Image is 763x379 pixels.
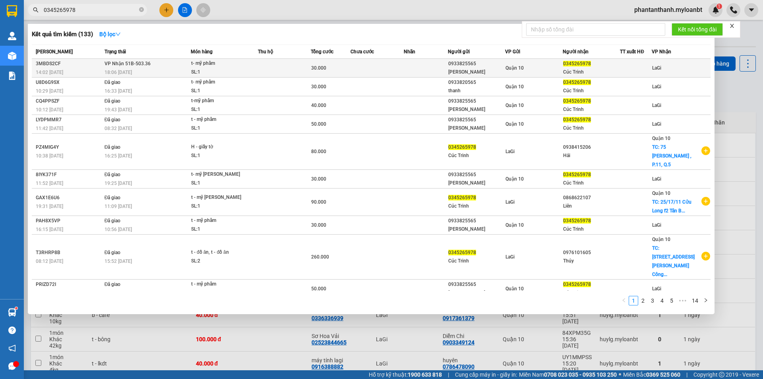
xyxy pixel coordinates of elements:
div: Cúc Trinh [563,289,620,297]
div: Cúc Trinh [563,105,620,114]
div: 0933825565 [448,217,505,225]
input: Tìm tên, số ĐT hoặc mã đơn [44,6,137,14]
a: 4 [658,296,666,305]
a: 14 [689,296,701,305]
div: U8D6G9SX [36,78,102,87]
div: 8IYK371F [36,171,102,179]
div: Cúc Trinh [563,124,620,132]
div: t - mỹ phẩm [191,280,251,289]
span: LaGi [652,103,661,108]
span: Người gửi [448,49,470,54]
span: left [622,298,626,303]
img: warehouse-icon [8,52,16,60]
div: 0933825565 [448,116,505,124]
span: 0345265978 [563,117,591,122]
span: 10:12 [DATE] [36,107,63,113]
span: 0345265978 [563,282,591,287]
span: TC: 25/17/11 Cửu Long f2 Tân B... [652,199,691,214]
span: 0345265978 [448,250,476,255]
div: 0933825565 [448,97,505,105]
span: 16:33 [DATE] [105,88,132,94]
span: Quận 10 [505,121,524,127]
span: 19:43 [DATE] [105,107,132,113]
span: VP Gửi [505,49,520,54]
span: ••• [676,296,689,305]
div: SL: 1 [191,179,251,188]
span: 16:15 [DATE] [36,227,63,232]
span: LaGi [505,149,515,154]
div: H - giấy tờ [191,143,251,152]
img: logo-vxr [7,5,17,17]
span: TC: [STREET_ADDRESS][PERSON_NAME] Công... [652,245,695,277]
span: 10:56 [DATE] [105,227,132,232]
li: 14 [689,296,701,305]
span: 50.000 [311,121,326,127]
div: t - đồ ăn, t - đồ ăn [191,248,251,257]
span: Quận 10 [652,190,670,196]
button: left [619,296,629,305]
span: Đã giao [105,144,121,150]
span: plus-circle [701,252,710,260]
div: t- mỹ [PERSON_NAME] [191,170,251,179]
span: 40.000 [311,103,326,108]
button: Bộ lọcdown [93,28,127,41]
span: 08:12 [DATE] [36,258,63,264]
li: Next 5 Pages [676,296,689,305]
a: 3 [648,296,657,305]
span: VP Nhận 51B-503.36 [105,61,151,66]
li: Next Page [701,296,711,305]
div: SL: 1 [191,202,251,211]
span: LaGi [652,121,661,127]
span: Người nhận [563,49,589,54]
span: notification [8,344,16,352]
span: 19:25 [DATE] [105,181,132,186]
div: SL: 1 [191,124,251,133]
div: LYDPMMR7 [36,116,102,124]
span: close-circle [139,6,144,14]
span: Nhãn [404,49,415,54]
span: right [703,298,708,303]
span: 30.000 [311,65,326,71]
div: Hải [563,152,620,160]
div: [PERSON_NAME] [448,225,505,233]
span: 11:09 [DATE] [105,204,132,209]
div: 0933825565 [448,60,505,68]
span: Đã giao [105,250,121,255]
div: SL: 1 [191,289,251,297]
span: down [115,31,121,37]
span: LaGi [505,199,515,205]
div: [PERSON_NAME] [448,179,505,187]
span: Đã giao [105,172,121,177]
span: Quận 10 [505,222,524,228]
div: [PERSON_NAME] [448,68,505,76]
span: 0345265978 [563,80,591,85]
div: 0938415206 [563,143,620,152]
div: Cúc Trinh [563,225,620,233]
span: Quận 10 [505,84,524,89]
span: search [33,7,39,13]
span: Thu hộ [258,49,273,54]
div: SL: 1 [191,87,251,95]
span: close-circle [139,7,144,12]
span: 0345265978 [563,218,591,224]
span: 90.000 [311,199,326,205]
div: PAH8X5VP [36,217,102,225]
div: t-mỹ phẩm [191,97,251,105]
span: 0345265978 [563,61,591,66]
span: Đã giao [105,80,121,85]
span: 17:07 [DATE] [36,290,63,296]
span: close [729,23,735,29]
div: 3MBDS2CF [36,60,102,68]
div: Cúc Trinh [448,257,505,265]
div: 0868622107 [563,194,620,202]
div: Cúc Trinh [448,152,505,160]
div: Cúc Trinh [448,202,505,210]
span: Tổng cước [311,49,333,54]
div: SL: 1 [191,152,251,160]
span: 50.000 [311,286,326,292]
span: 0345265978 [563,98,591,104]
span: 10:38 [DATE] [36,153,63,159]
span: 80.000 [311,149,326,154]
span: 15:52 [DATE] [105,258,132,264]
div: 0933825565 [448,171,505,179]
